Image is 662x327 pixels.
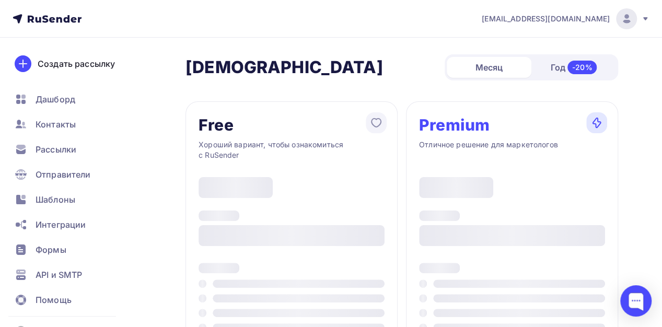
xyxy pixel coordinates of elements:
span: Отправители [36,168,91,181]
a: Дашборд [8,89,133,110]
div: Хороший вариант, чтобы ознакомиться с RuSender [199,139,385,160]
a: Рассылки [8,139,133,160]
div: Месяц [447,57,531,78]
div: Создать рассылку [38,57,115,70]
a: Шаблоны [8,189,133,210]
span: Интеграции [36,218,86,231]
div: Premium [419,116,490,133]
div: Отличное решение для маркетологов [419,139,605,160]
div: Год [531,56,616,78]
span: API и SMTP [36,268,82,281]
div: -20% [567,61,597,74]
span: Шаблоны [36,193,75,206]
span: Формы [36,243,66,256]
span: Контакты [36,118,76,131]
span: [EMAIL_ADDRESS][DOMAIN_NAME] [482,14,610,24]
a: Формы [8,239,133,260]
div: Free [199,116,234,133]
span: Помощь [36,294,72,306]
a: Контакты [8,114,133,135]
a: [EMAIL_ADDRESS][DOMAIN_NAME] [482,8,649,29]
span: Рассылки [36,143,76,156]
a: Отправители [8,164,133,185]
span: Дашборд [36,93,75,106]
h2: [DEMOGRAPHIC_DATA] [185,57,383,78]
